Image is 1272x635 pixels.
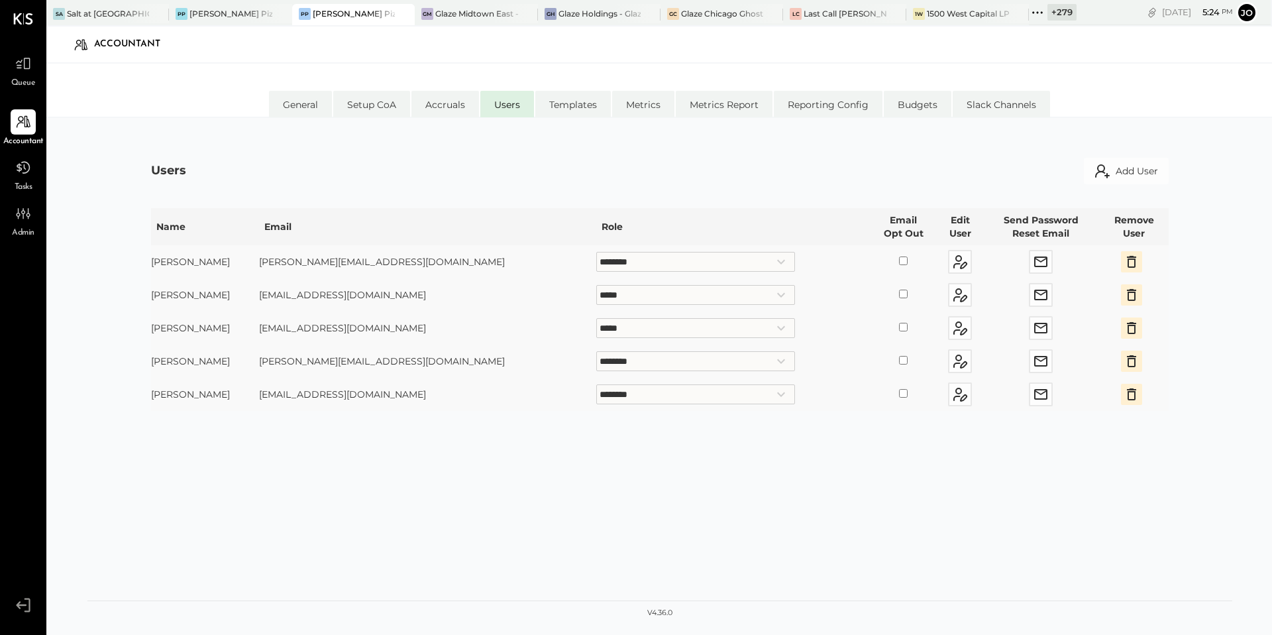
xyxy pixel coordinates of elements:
div: v 4.36.0 [647,608,672,618]
td: [EMAIL_ADDRESS][DOMAIN_NAME] [259,378,596,411]
div: [PERSON_NAME] Pizza- Sycamore [313,8,395,19]
td: [PERSON_NAME][EMAIL_ADDRESS][DOMAIN_NAME] [259,245,596,278]
div: copy link [1145,5,1159,19]
div: Last Call [PERSON_NAME], LLC [804,8,886,19]
li: Reporting Config [774,91,882,117]
th: Email [259,208,596,245]
div: GM [421,8,433,20]
th: Edit User [938,208,982,245]
div: [DATE] [1162,6,1233,19]
td: [PERSON_NAME] [151,345,259,378]
a: Admin [1,201,46,239]
li: Setup CoA [333,91,410,117]
div: + 279 [1047,4,1077,21]
div: GC [667,8,679,20]
td: [PERSON_NAME] [151,378,259,411]
button: Jo [1236,2,1257,23]
div: Accountant [94,34,174,55]
td: [PERSON_NAME] [151,312,259,345]
li: Budgets [884,91,951,117]
li: Templates [535,91,611,117]
li: Metrics Report [676,91,772,117]
span: Accountant [3,136,44,148]
li: Accruals [411,91,479,117]
div: 1500 West Capital LP [927,8,1009,19]
li: Slack Channels [953,91,1050,117]
td: [PERSON_NAME][EMAIL_ADDRESS][DOMAIN_NAME] [259,345,596,378]
li: General [269,91,332,117]
div: [PERSON_NAME] Pizza- TCU [189,8,272,19]
td: [PERSON_NAME] [151,278,259,312]
th: Name [151,208,259,245]
th: Send Password Reset Email [982,208,1100,245]
li: Users [480,91,534,117]
div: Users [151,162,186,180]
div: PP [299,8,311,20]
span: Queue [11,78,36,89]
li: Metrics [612,91,674,117]
td: [EMAIL_ADDRESS][DOMAIN_NAME] [259,312,596,345]
div: 1W [913,8,925,20]
th: Remove User [1100,208,1169,245]
td: [PERSON_NAME] [151,245,259,278]
div: GH [545,8,556,20]
th: Role [596,208,869,245]
span: Admin [12,227,34,239]
div: Sa [53,8,65,20]
div: Glaze Midtown East - Glaze Lexington One LLC [435,8,517,19]
button: Add User [1084,158,1169,184]
a: Tasks [1,155,46,194]
span: Tasks [15,182,32,194]
div: LC [790,8,802,20]
td: [EMAIL_ADDRESS][DOMAIN_NAME] [259,278,596,312]
th: Email Opt Out [869,208,937,245]
div: Glaze Holdings - Glaze Teriyaki Holdings LLC [558,8,641,19]
div: Glaze Chicago Ghost - West River Rice LLC [681,8,763,19]
a: Queue [1,51,46,89]
a: Accountant [1,109,46,148]
div: Salt at [GEOGRAPHIC_DATA] [67,8,149,19]
div: PP [176,8,187,20]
